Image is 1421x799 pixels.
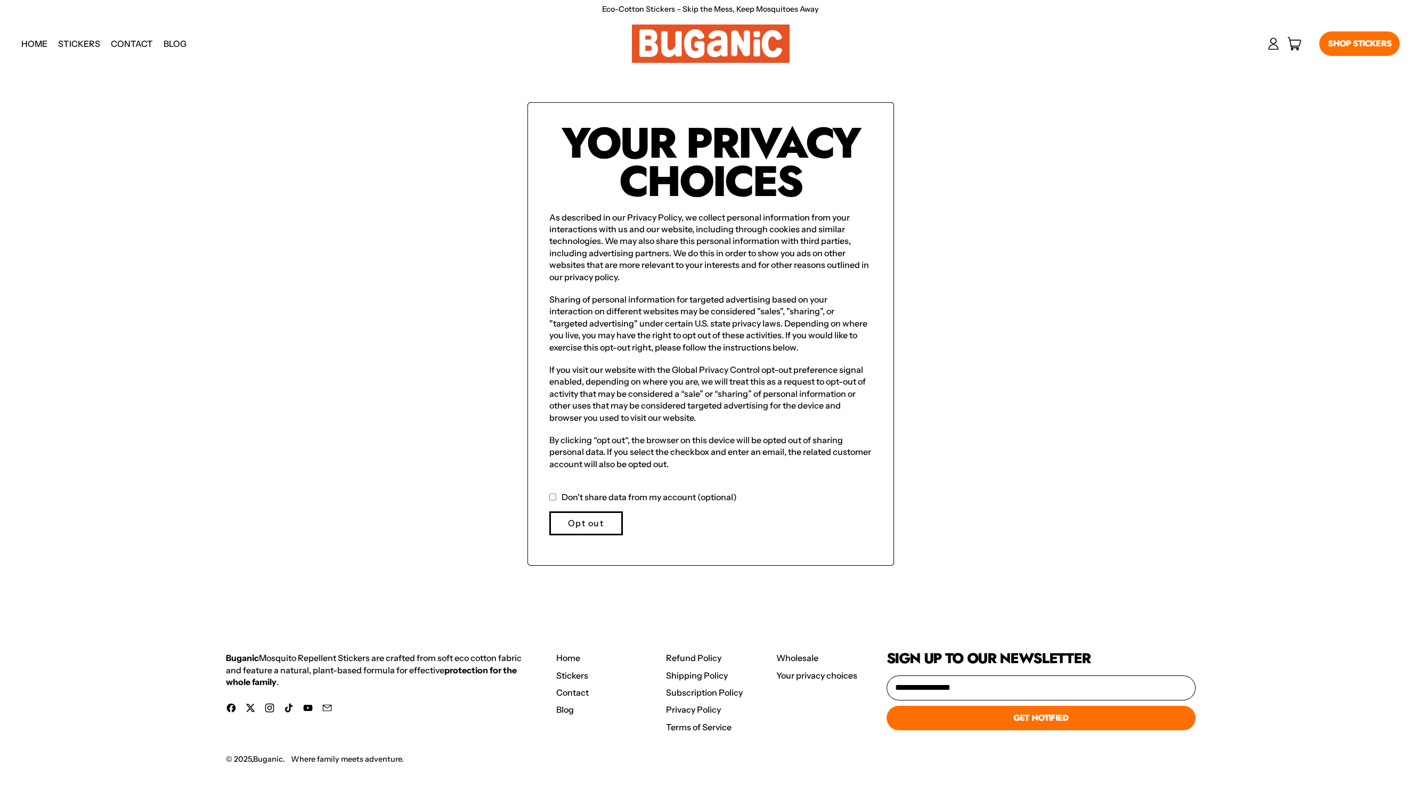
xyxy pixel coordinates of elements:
[226,653,259,663] strong: Buganic
[887,652,1196,665] h2: Sign up to our newsletter
[226,665,517,687] strong: protection for the whole family
[549,293,872,353] p: Sharing of personal information for targeted advertising based on your interaction on different w...
[226,754,404,765] p: © 2025, .
[253,754,283,764] a: Buganic
[105,30,158,57] a: Contact
[887,706,1196,730] button: Get Notified
[666,670,728,681] a: Shipping Policy
[226,652,535,688] div: Mosquito Repellent Stickers are crafted from soft eco cotton fabric and feature a natural, plant-...
[549,491,556,503] input: Don't share data from my account (optional)
[776,670,857,681] a: Your privacy choices
[632,25,790,63] img: Buganic
[666,722,732,732] a: Terms of Service
[556,653,580,663] a: Home
[549,211,872,283] p: As described in our Privacy Policy, we collect personal information from your interactions with u...
[158,30,192,57] a: Blog
[666,704,721,715] a: Privacy Policy
[556,687,589,698] a: Contact
[549,364,872,423] p: If you visit our website with the Global Privacy Control opt-out preference signal enabled, depen...
[16,30,53,57] a: Home
[549,434,872,470] p: By clicking “opt out“, the browser on this device will be opted out of sharing personal data. If ...
[556,670,588,681] a: Stickers
[776,653,818,663] a: Wholesale
[666,687,743,698] a: Subscription Policy
[291,754,404,764] a: Where family meets adventure.
[1319,31,1400,56] a: Shop Stickers
[53,30,105,57] a: Stickers
[549,491,737,503] label: Don't share data from my account (optional)
[666,653,721,663] a: Refund Policy
[549,511,623,535] button: Opt out
[549,124,872,201] h1: Your privacy choices
[556,704,574,715] a: Blog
